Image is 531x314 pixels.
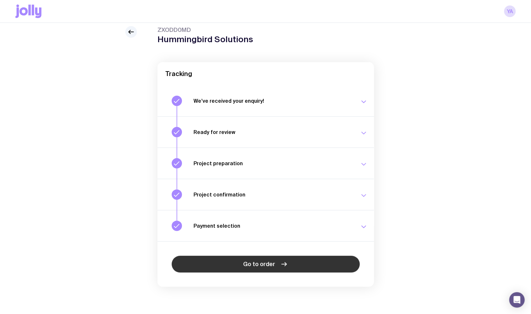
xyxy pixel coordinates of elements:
[157,179,374,210] button: Project confirmation
[194,160,352,167] h3: Project preparation
[157,85,374,116] button: We’ve received your enquiry!
[509,292,525,308] div: Open Intercom Messenger
[194,129,352,135] h3: Ready for review
[172,256,360,272] a: Go to order
[157,34,253,44] h1: Hummingbird Solutions
[504,5,516,17] a: YA
[165,70,366,78] h2: Tracking
[194,223,352,229] h3: Payment selection
[157,147,374,179] button: Project preparation
[157,210,374,241] button: Payment selection
[157,26,253,34] span: ZXODD0MD
[194,98,352,104] h3: We’ve received your enquiry!
[194,191,352,198] h3: Project confirmation
[243,260,275,268] span: Go to order
[157,116,374,147] button: Ready for review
